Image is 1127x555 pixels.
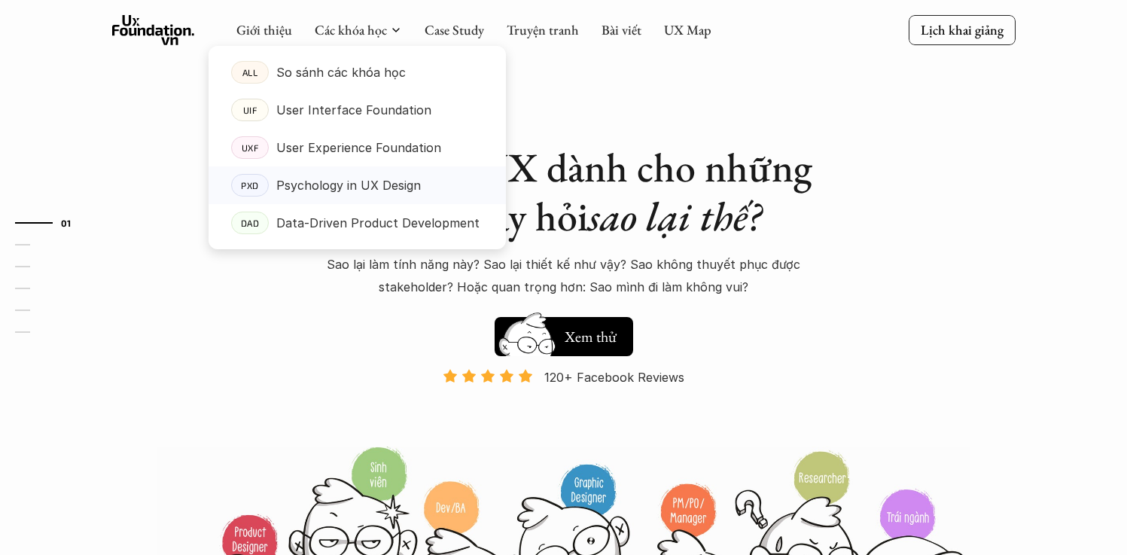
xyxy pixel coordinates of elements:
a: Các khóa học [315,21,387,38]
h5: Hay thôi [562,323,614,344]
h1: Khóa học UX dành cho những người hay hỏi [300,143,827,241]
strong: 02 [38,239,50,250]
a: 01 [15,214,87,232]
p: User Experience Foundation [276,136,441,159]
strong: 01 [61,218,72,228]
strong: 03 [38,261,50,272]
p: User Interface Foundation [276,99,431,121]
strong: 05 [38,305,50,316]
p: DAD [240,218,259,228]
a: ALLSo sánh các khóa học [209,53,506,91]
a: 120+ Facebook Reviews [430,368,698,444]
a: UX Map [664,21,711,38]
h5: Xem thử [562,326,618,347]
a: UXFUser Experience Foundation [209,129,506,166]
p: UXF [241,142,258,153]
a: DADData-Driven Product Development [209,204,506,242]
strong: 06 [38,327,50,337]
a: Lịch khai giảng [909,15,1016,44]
a: Case Study [425,21,484,38]
p: Sao lại làm tính năng này? Sao lại thiết kế như vậy? Sao không thuyết phục được stakeholder? Hoặc... [300,253,827,299]
a: Xem thử [495,310,633,356]
a: Giới thiệu [236,21,292,38]
a: UIFUser Interface Foundation [209,91,506,129]
a: PXDPsychology in UX Design [209,166,506,204]
p: Lịch khai giảng [921,21,1004,38]
p: 120+ Facebook Reviews [544,366,684,389]
p: ALL [242,67,257,78]
p: UIF [242,105,257,115]
p: So sánh các khóa học [276,61,406,84]
p: Và đang giảm dần do Facebook ra tính năng Locked Profile 😭 😭 😭 [445,396,683,442]
p: Psychology in UX Design [276,174,421,197]
p: Data-Driven Product Development [276,212,480,234]
em: sao lại thế? [588,190,761,242]
p: PXD [241,180,259,191]
a: Truyện tranh [507,21,579,38]
strong: 04 [38,283,50,294]
a: Bài viết [602,21,641,38]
